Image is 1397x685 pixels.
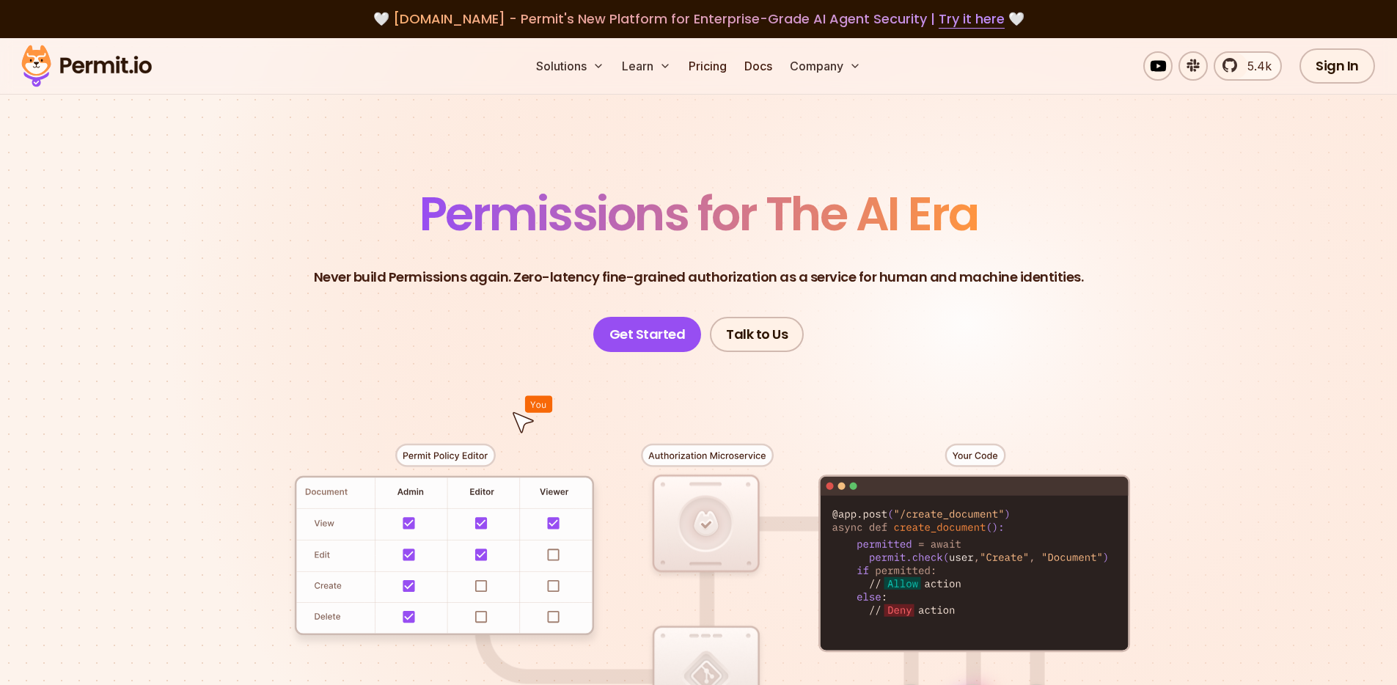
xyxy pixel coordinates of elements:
button: Learn [616,51,677,81]
p: Never build Permissions again. Zero-latency fine-grained authorization as a service for human and... [314,267,1084,287]
a: Docs [738,51,778,81]
a: Sign In [1299,48,1375,84]
a: Try it here [939,10,1005,29]
span: Permissions for The AI Era [419,181,978,246]
a: Pricing [683,51,733,81]
span: 5.4k [1239,57,1272,75]
button: Company [784,51,867,81]
button: Solutions [530,51,610,81]
a: Talk to Us [710,317,804,352]
a: 5.4k [1214,51,1282,81]
div: 🤍 🤍 [35,9,1362,29]
img: Permit logo [15,41,158,91]
a: Get Started [593,317,702,352]
span: [DOMAIN_NAME] - Permit's New Platform for Enterprise-Grade AI Agent Security | [393,10,1005,28]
